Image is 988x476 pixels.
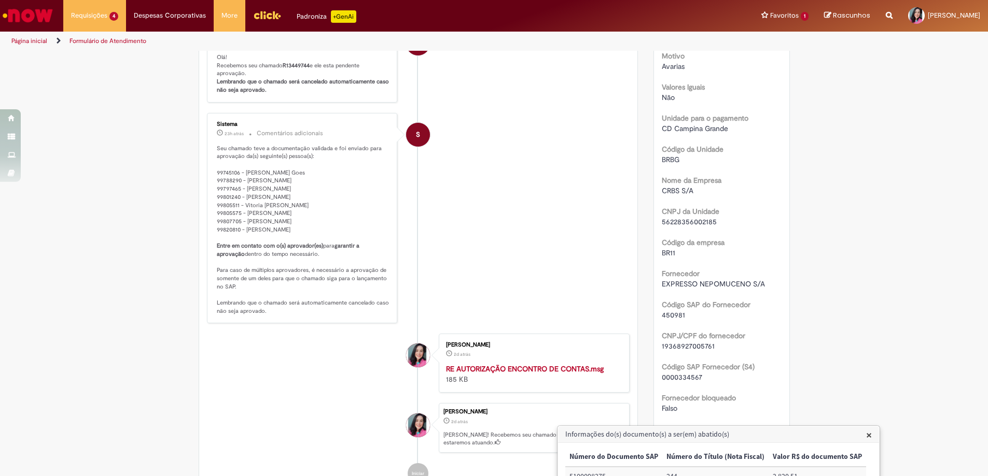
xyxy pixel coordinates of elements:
div: Padroniza [297,10,356,23]
span: Requisições [71,10,107,21]
b: Nome da Empresa [662,176,721,185]
b: R13449744 [283,62,310,69]
span: BR11 [662,248,675,257]
a: Página inicial [11,37,47,45]
b: Lembrando que o chamado será cancelado automaticamente caso não seja aprovado. [217,78,391,94]
th: Número do Documento SAP [565,448,662,467]
b: Código SAP do Fornecedor [662,300,750,309]
li: Marcela Jakeline de Araujo Gomes [207,403,630,453]
div: Marcela Jakeline de Araujo Gomes [406,413,430,437]
b: Código da Unidade [662,145,723,154]
span: 23h atrás [225,131,244,137]
p: [PERSON_NAME]! Recebemos seu chamado R13449744 e em breve estaremos atuando. [443,431,624,447]
b: Código SAP Fornecedor (S4) [662,362,755,371]
span: Rascunhos [833,10,870,20]
a: Formulário de Atendimento [69,37,146,45]
span: 2d atrás [454,351,470,357]
b: CNPJ/CPF do fornecedor [662,331,745,340]
span: [PERSON_NAME] [928,11,980,20]
div: System [406,123,430,147]
span: CRBS S/A [662,186,693,195]
span: Falso [662,403,677,413]
span: 2d atrás [451,419,468,425]
b: Fornecedor bloqueado [662,393,736,402]
ul: Trilhas de página [8,32,651,51]
span: 56228356002185 [662,217,717,226]
button: Close [866,429,872,440]
span: 1 [801,12,809,21]
p: Seu chamado teve a documentação validada e foi enviado para aprovação da(s) seguinte(s) pessoa(s)... [217,145,389,315]
time: 26/08/2025 16:54:50 [451,419,468,425]
span: 0000334567 [662,372,702,382]
span: 450981 [662,310,685,320]
th: Número do Título (Nota Fiscal) [662,448,769,467]
b: Fornecedor [662,269,700,278]
span: × [866,428,872,442]
span: Não [662,93,675,102]
span: 4 [109,12,118,21]
a: RE AUTORIZAÇÃO ENCONTRO DE CONTAS.msg [446,364,604,373]
div: 185 KB [446,364,619,384]
div: Sistema [217,121,389,127]
span: 19368927005761 [662,341,715,351]
span: EXPRESSO NEPOMUCENO S/A [662,279,765,289]
div: [PERSON_NAME] [443,409,624,415]
span: Favoritos [770,10,799,21]
b: Entre em contato com o(s) aprovador(es) [217,242,323,250]
b: Unidade para o pagamento [662,113,748,123]
b: Não consegui encontrar meu fornecedor (marque esta opção e preencha manualmente os campos que apa... [662,424,776,465]
p: Olá! Recebemos seu chamado e ele esta pendente aprovação. [217,53,389,94]
th: Valor R$ do documento SAP [769,448,866,467]
b: CNPJ da Unidade [662,207,719,216]
p: +GenAi [331,10,356,23]
img: click_logo_yellow_360x200.png [253,7,281,23]
span: S [416,122,420,147]
div: [PERSON_NAME] [446,342,619,348]
img: ServiceNow [1,5,54,26]
span: More [221,10,238,21]
h3: Informações do(s) documento(s) a ser(em) abatido(s) [558,426,879,443]
span: CD Campina Grande [662,124,728,133]
span: Avarias [662,62,685,71]
b: Código da empresa [662,238,725,247]
span: Despesas Corporativas [134,10,206,21]
b: garantir a aprovação [217,242,361,258]
span: BRBG [662,155,679,164]
time: 26/08/2025 16:54:35 [454,351,470,357]
a: Rascunhos [824,11,870,21]
small: Comentários adicionais [257,129,323,138]
div: Marcela Jakeline de Araujo Gomes [406,343,430,367]
b: Motivo [662,51,685,61]
b: Valores Iguais [662,82,705,92]
time: 27/08/2025 15:39:21 [225,131,244,137]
